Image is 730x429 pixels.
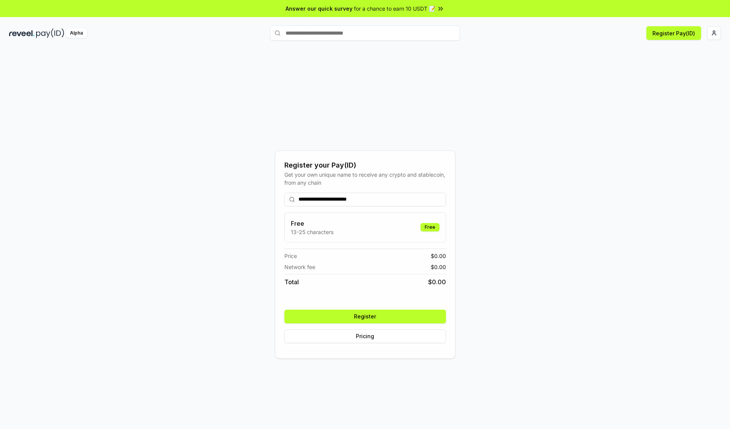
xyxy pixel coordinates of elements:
[291,219,333,228] h3: Free
[284,252,297,260] span: Price
[284,263,315,271] span: Network fee
[66,28,87,38] div: Alpha
[284,277,299,287] span: Total
[431,252,446,260] span: $ 0.00
[284,160,446,171] div: Register your Pay(ID)
[354,5,435,13] span: for a chance to earn 10 USDT 📝
[646,26,701,40] button: Register Pay(ID)
[284,329,446,343] button: Pricing
[286,5,352,13] span: Answer our quick survey
[291,228,333,236] p: 13-25 characters
[36,28,64,38] img: pay_id
[421,223,440,231] div: Free
[428,277,446,287] span: $ 0.00
[284,171,446,187] div: Get your own unique name to receive any crypto and stablecoin, from any chain
[284,310,446,323] button: Register
[9,28,35,38] img: reveel_dark
[431,263,446,271] span: $ 0.00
